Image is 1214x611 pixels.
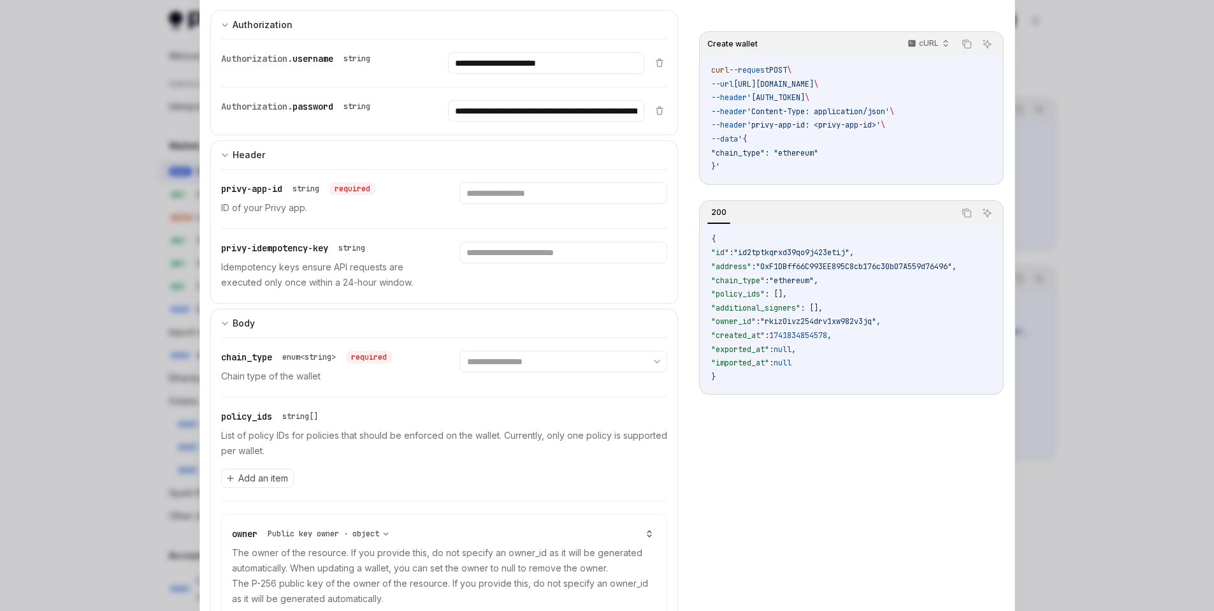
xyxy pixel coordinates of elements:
[769,358,774,368] span: :
[711,372,716,382] span: }
[221,53,293,64] span: Authorization.
[747,120,881,130] span: 'privy-app-id: <privy-app-id>'
[293,184,319,194] div: string
[890,107,894,117] span: \
[221,428,668,459] p: List of policy IDs for policies that should be enforced on the wallet. Currently, only one policy...
[221,410,323,423] div: policy_ids
[711,316,756,327] span: "owner_id"
[221,411,272,422] span: policy_ids
[733,247,849,258] span: "id2tptkqrxd39qo9j423etij"
[919,38,939,48] p: cURL
[952,261,957,272] span: ,
[765,330,769,341] span: :
[221,101,293,112] span: Authorization.
[221,100,375,113] div: Authorization.password
[711,134,738,144] span: --data
[774,344,791,355] span: null
[238,472,288,485] span: Add an item
[221,369,429,384] p: Chain type of the wallet
[210,309,679,337] button: expand input section
[282,411,318,422] div: string[]
[221,182,375,195] div: privy-app-id
[711,303,800,313] span: "additional_signers"
[711,234,716,244] span: {
[756,261,952,272] span: "0xF1DBff66C993EE895C8cb176c30b07A559d76496"
[711,330,765,341] span: "created_at"
[711,148,818,158] span: "chain_type": "ethereum"
[729,247,733,258] span: :
[800,303,823,313] span: : [],
[210,10,679,39] button: expand input section
[343,54,370,64] div: string
[729,65,769,75] span: --request
[221,469,294,488] button: Add an item
[711,107,747,117] span: --header
[293,53,333,64] span: username
[221,242,370,254] div: privy-idempotency-key
[827,330,832,341] span: ,
[221,351,272,363] span: chain_type
[814,79,818,89] span: \
[711,276,765,286] span: "chain_type"
[233,17,293,33] div: Authorization
[232,528,257,540] span: owner
[733,79,814,89] span: [URL][DOMAIN_NAME]
[711,161,720,172] span: }'
[711,79,733,89] span: --url
[769,65,787,75] span: POST
[769,330,827,341] span: 1741834854578
[774,358,791,368] span: null
[979,205,995,221] button: Ask AI
[232,527,394,540] div: owner
[979,36,995,52] button: Ask AI
[765,276,769,286] span: :
[769,344,774,355] span: :
[787,65,791,75] span: \
[881,120,885,130] span: \
[707,39,758,49] span: Create wallet
[805,92,809,103] span: \
[221,200,429,216] p: ID of your Privy app.
[232,545,657,607] p: The owner of the resource. If you provide this, do not specify an owner_id as it will be generate...
[711,247,729,258] span: "id"
[738,134,747,144] span: '{
[210,140,679,169] button: expand input section
[329,182,375,195] div: required
[711,289,765,299] span: "policy_ids"
[711,344,769,355] span: "exported_at"
[747,92,805,103] span: '[AUTH_TOKEN]
[221,351,392,364] div: chain_type
[711,65,729,75] span: curl
[711,120,747,130] span: --header
[756,316,760,327] span: :
[233,147,265,163] div: Header
[711,261,751,272] span: "address"
[338,243,365,253] div: string
[849,247,854,258] span: ,
[958,36,975,52] button: Copy the contents from the code block
[343,101,370,112] div: string
[293,101,333,112] span: password
[711,92,747,103] span: --header
[346,351,392,364] div: required
[221,260,429,290] p: Idempotency keys ensure API requests are executed only once within a 24-hour window.
[760,316,876,327] span: "rkiz0ivz254drv1xw982v3jq"
[221,52,375,65] div: Authorization.username
[765,289,787,299] span: : [],
[747,107,890,117] span: 'Content-Type: application/json'
[791,344,796,355] span: ,
[711,358,769,368] span: "imported_at"
[282,352,336,362] div: enum<string>
[876,316,881,327] span: ,
[814,276,818,286] span: ,
[221,242,328,254] span: privy-idempotency-key
[900,33,955,55] button: cURL
[233,316,255,331] div: Body
[221,183,282,195] span: privy-app-id
[769,276,814,286] span: "ethereum"
[751,261,756,272] span: :
[707,205,730,220] div: 200
[958,205,975,221] button: Copy the contents from the code block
